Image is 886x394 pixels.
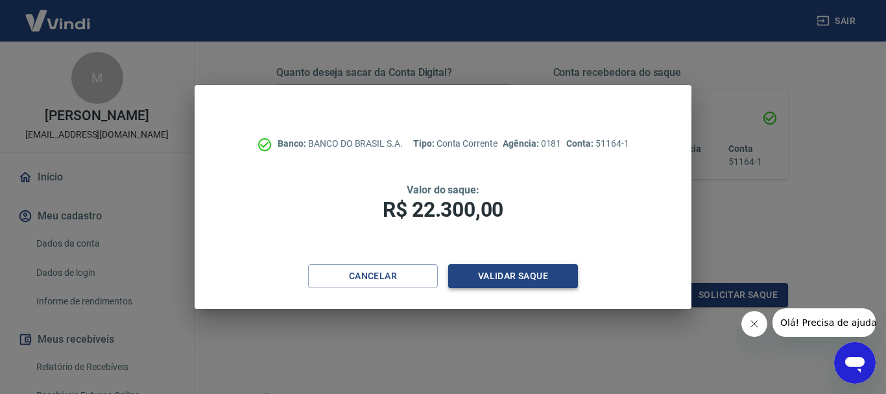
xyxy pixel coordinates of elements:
span: Agência: [503,138,541,149]
iframe: Botão para abrir a janela de mensagens [834,342,876,384]
span: Tipo: [413,138,437,149]
iframe: Fechar mensagem [741,311,767,337]
p: BANCO DO BRASIL S.A. [278,137,403,151]
span: R$ 22.300,00 [383,197,503,222]
iframe: Mensagem da empresa [772,308,876,337]
button: Cancelar [308,264,438,288]
span: Olá! Precisa de ajuda? [8,9,109,19]
span: Valor do saque: [407,184,479,196]
p: 0181 [503,137,561,151]
p: Conta Corrente [413,137,497,151]
p: 51164-1 [566,137,629,151]
span: Banco: [278,138,308,149]
button: Validar saque [448,264,578,288]
span: Conta: [566,138,595,149]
